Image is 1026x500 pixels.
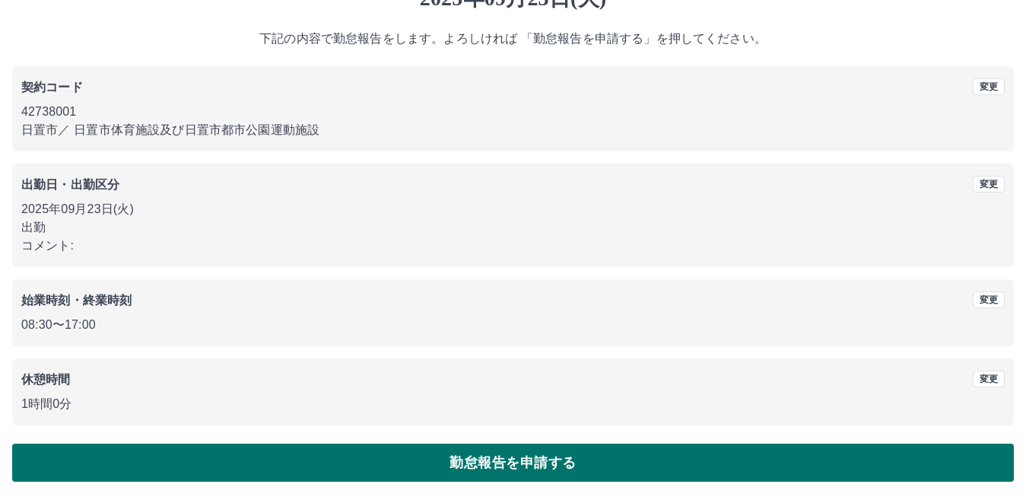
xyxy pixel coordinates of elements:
[21,121,1005,139] p: 日置市 ／ 日置市体育施設及び日置市都市公園運動施設
[973,176,1005,193] button: 変更
[21,316,1005,334] p: 08:30 〜 17:00
[973,78,1005,95] button: 変更
[21,81,83,94] b: 契約コード
[21,103,1005,121] p: 42738001
[973,371,1005,387] button: 変更
[973,291,1005,308] button: 変更
[21,373,71,386] b: 休憩時間
[21,395,1005,413] p: 1時間0分
[12,444,1014,482] button: 勤怠報告を申請する
[21,218,1005,237] p: 出勤
[21,200,1005,218] p: 2025年09月23日(火)
[21,178,119,191] b: 出勤日・出勤区分
[12,30,1014,48] p: 下記の内容で勤怠報告をします。よろしければ 「勤怠報告を申請する」を押してください。
[21,294,132,307] b: 始業時刻・終業時刻
[21,237,1005,255] p: コメント:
